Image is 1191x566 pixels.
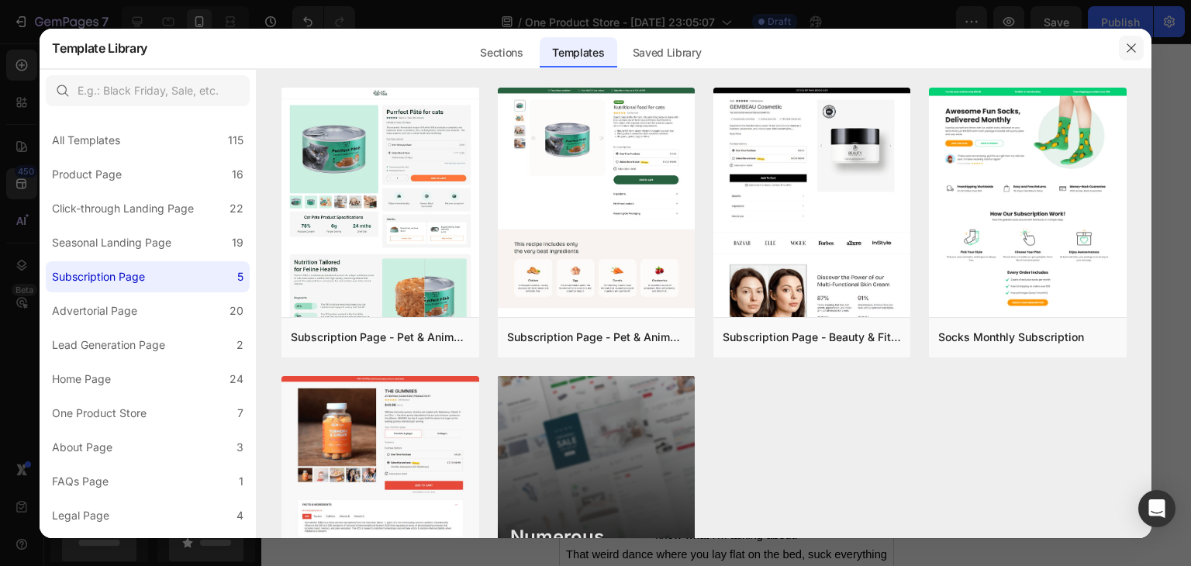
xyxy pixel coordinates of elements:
div: Subscription Page - Beauty & Fitness - Gem Cosmetic - Style 1 [723,328,901,347]
div: Home Page [52,370,111,388]
div: 4 [236,506,243,525]
div: 24 [230,370,243,388]
div: Subscription Page - Pet & Animals - Gem Cat Food - Style 3 [507,328,685,347]
div: 16 [232,165,243,184]
div: FAQs Page [52,472,109,491]
div: Product Page [52,165,122,184]
div: Saved Library [620,37,714,68]
h2: Template Library [52,28,147,68]
span: This morning when you got dressed, you did that thing again. You know what I'm talking about. [2,465,332,497]
input: E.g.: Black Friday, Sale, etc. [46,75,250,106]
span: Can we just be real for a second? [82,446,251,458]
strong: She Looked Me Dead In The Eye And Said "Mom, You've Been Acting Weird Lately"... That's When I Kn... [9,60,325,267]
div: Sections [468,37,535,68]
div: Templates [540,37,616,68]
div: 20 [230,302,243,320]
div: Subscription Page [52,267,145,286]
div: One Product Store [52,404,147,423]
span: That weird dance where you lay flat on the bed, suck everything in, and pray to the zipper gods t... [6,505,327,556]
div: Lead Generation Page [52,336,165,354]
strong: If you're a badass professional woman between 42 and 52 who suddenly can't zip up your favorite j... [3,329,331,419]
div: Socks Monthly Subscription [938,328,1084,347]
div: All Templates [52,131,120,150]
div: Seasonal Landing Page [52,233,171,252]
div: About Page [52,438,112,457]
div: 2 [236,336,243,354]
div: 7 [237,404,243,423]
div: Advertorial Page [52,302,137,320]
div: Subscription Page - Pet & Animals - Gem Cat Food - Style 4 [291,328,469,347]
div: 3 [236,438,243,457]
span: Hey there, [140,426,193,439]
div: 1 [239,472,243,491]
span: iPhone 15 Pro Max ( 430 px) [98,8,221,23]
div: Open Intercom Messenger [1138,490,1175,527]
div: Legal Page [52,506,109,525]
div: 115 [228,131,243,150]
div: 22 [230,199,243,218]
div: 19 [232,233,243,252]
div: 5 [237,267,243,286]
div: Click-through Landing Page [52,199,194,218]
